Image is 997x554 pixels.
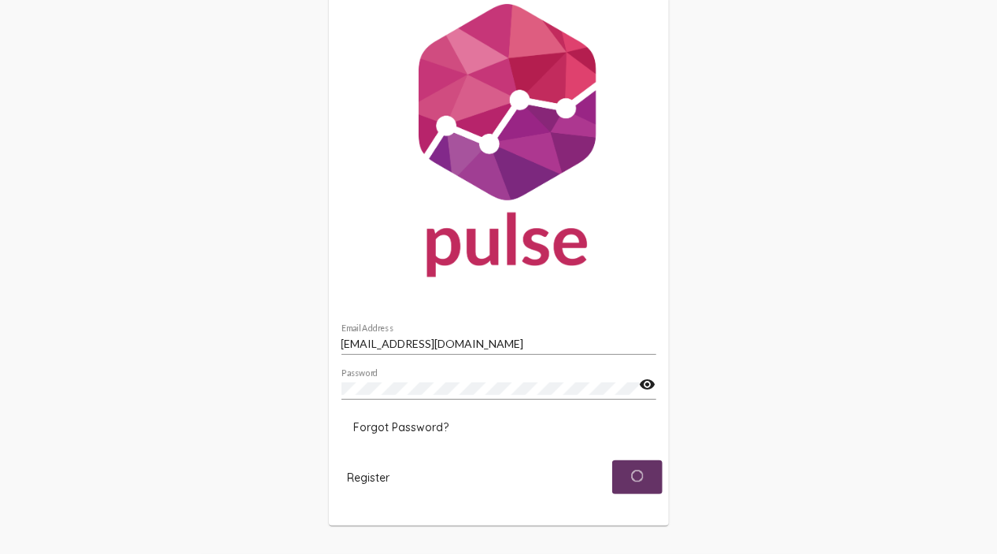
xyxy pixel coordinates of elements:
mat-icon: visibility [640,375,656,394]
span: Register [348,471,390,485]
span: Forgot Password? [354,420,449,434]
button: Forgot Password? [342,413,462,441]
button: Register [335,460,403,494]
